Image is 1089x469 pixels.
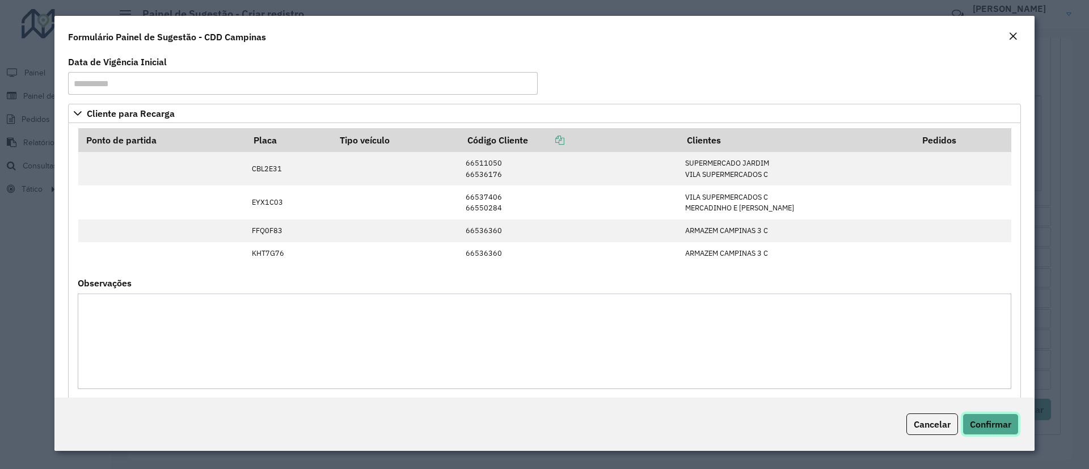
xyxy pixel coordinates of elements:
[246,242,332,265] td: KHT7G76
[246,128,332,152] th: Placa
[459,128,679,152] th: Código Cliente
[246,185,332,219] td: EYX1C03
[246,152,332,185] td: CBL2E31
[68,123,1021,404] div: Cliente para Recarga
[679,242,914,265] td: ARMAZEM CAMPINAS 3 C
[459,219,679,242] td: 66536360
[963,413,1019,435] button: Confirmar
[679,219,914,242] td: ARMAZEM CAMPINAS 3 C
[68,30,266,44] h4: Formulário Painel de Sugestão - CDD Campinas
[68,55,167,69] label: Data de Vigência Inicial
[246,219,332,242] td: FFQ0F83
[970,419,1011,430] span: Confirmar
[914,128,1011,152] th: Pedidos
[87,109,175,118] span: Cliente para Recarga
[906,413,958,435] button: Cancelar
[459,185,679,219] td: 66537406 66550284
[78,276,132,290] label: Observações
[679,128,914,152] th: Clientes
[679,185,914,219] td: VILA SUPERMERCADOS C MERCADINHO E [PERSON_NAME]
[1005,29,1021,44] button: Close
[459,242,679,265] td: 66536360
[459,152,679,185] td: 66511050 66536176
[528,134,564,146] a: Copiar
[332,128,460,152] th: Tipo veículo
[679,152,914,185] td: SUPERMERCADO JARDIM VILA SUPERMERCADOS C
[914,419,951,430] span: Cancelar
[1008,32,1018,41] em: Fechar
[78,128,246,152] th: Ponto de partida
[68,104,1021,123] a: Cliente para Recarga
